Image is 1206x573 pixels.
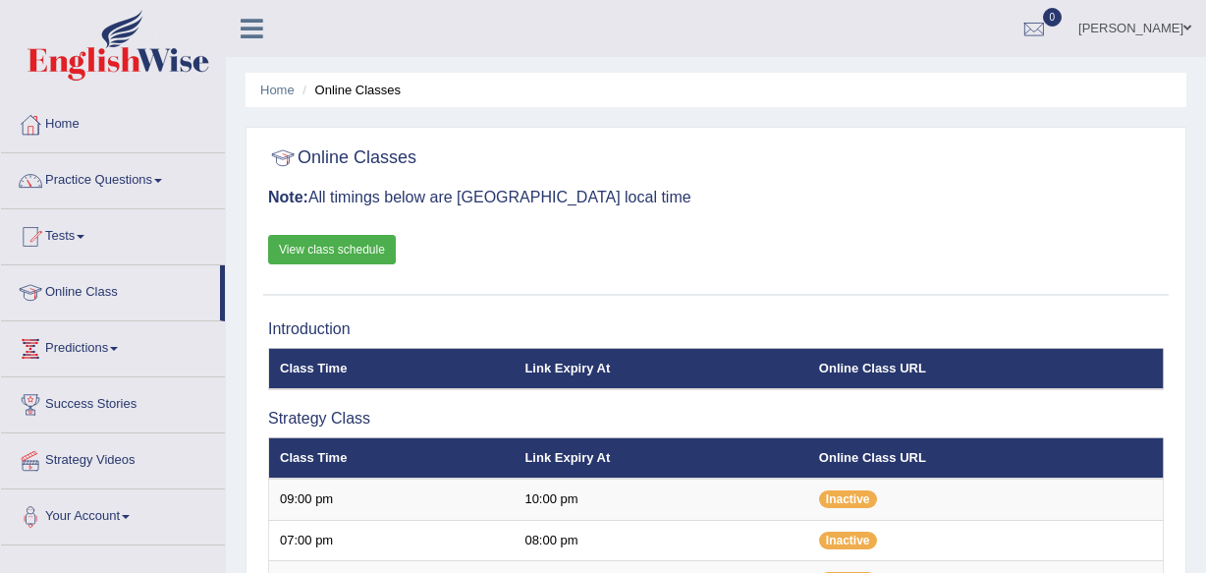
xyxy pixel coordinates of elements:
th: Link Expiry At [514,437,807,479]
th: Online Class URL [808,348,1164,389]
a: Tests [1,209,225,258]
span: 0 [1043,8,1063,27]
span: Inactive [819,532,877,549]
a: Online Class [1,265,220,315]
a: Your Account [1,489,225,539]
th: Link Expiry At [514,348,807,389]
td: 09:00 pm [269,479,515,520]
td: 07:00 pm [269,520,515,561]
h3: Strategy Class [268,410,1164,428]
a: Success Stories [1,377,225,427]
th: Class Time [269,348,515,389]
a: Predictions [1,321,225,371]
h3: Introduction [268,320,1164,338]
th: Online Class URL [808,437,1164,479]
h2: Online Classes [268,143,416,173]
li: Online Classes [298,81,401,99]
th: Class Time [269,437,515,479]
td: 08:00 pm [514,520,807,561]
a: Practice Questions [1,153,225,202]
a: View class schedule [268,235,396,264]
td: 10:00 pm [514,479,807,520]
a: Home [260,83,295,97]
a: Home [1,97,225,146]
h3: All timings below are [GEOGRAPHIC_DATA] local time [268,189,1164,206]
a: Strategy Videos [1,433,225,483]
span: Inactive [819,490,877,508]
b: Note: [268,189,308,205]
